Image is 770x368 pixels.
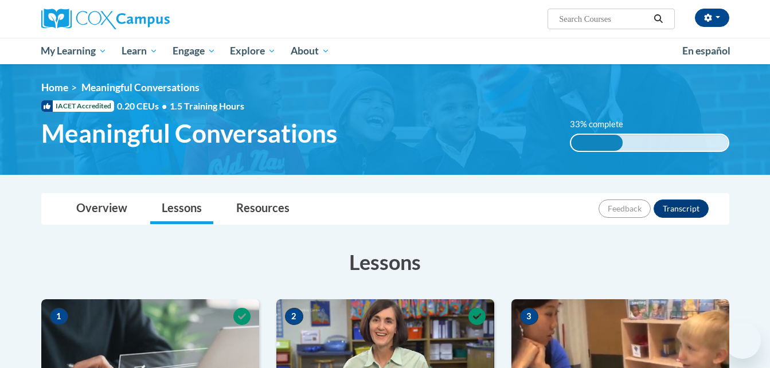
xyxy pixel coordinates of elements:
[41,9,170,29] img: Cox Campus
[675,39,738,63] a: En español
[170,100,244,111] span: 1.5 Training Hours
[41,44,107,58] span: My Learning
[682,45,730,57] span: En español
[291,44,330,58] span: About
[225,194,301,224] a: Resources
[173,44,216,58] span: Engage
[41,9,259,29] a: Cox Campus
[571,135,623,151] div: 33% complete
[50,308,68,325] span: 1
[570,118,636,131] label: 33% complete
[34,38,115,64] a: My Learning
[558,12,650,26] input: Search Courses
[165,38,223,64] a: Engage
[41,100,114,112] span: IACET Accredited
[81,81,200,93] span: Meaningful Conversations
[114,38,165,64] a: Learn
[222,38,283,64] a: Explore
[654,199,709,218] button: Transcript
[520,308,538,325] span: 3
[117,100,170,112] span: 0.20 CEUs
[283,38,337,64] a: About
[122,44,158,58] span: Learn
[41,81,68,93] a: Home
[150,194,213,224] a: Lessons
[24,38,746,64] div: Main menu
[41,248,729,276] h3: Lessons
[599,199,651,218] button: Feedback
[650,12,667,26] button: Search
[695,9,729,27] button: Account Settings
[41,118,337,148] span: Meaningful Conversations
[285,308,303,325] span: 2
[162,100,167,111] span: •
[65,194,139,224] a: Overview
[230,44,276,58] span: Explore
[724,322,761,359] iframe: Button to launch messaging window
